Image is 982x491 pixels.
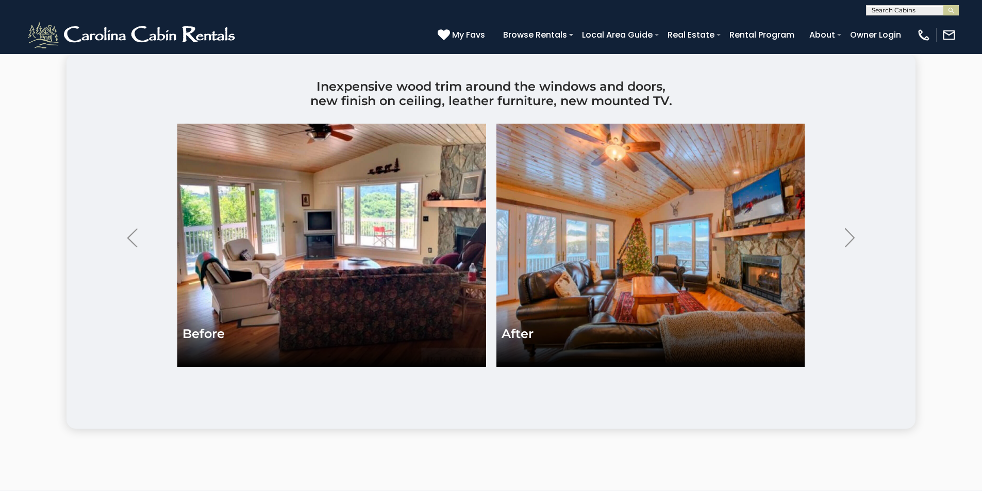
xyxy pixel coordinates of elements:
[502,327,534,341] p: After
[182,327,225,341] p: Before
[724,26,800,44] a: Rental Program
[942,28,956,42] img: mail-regular-white.png
[845,26,906,44] a: Owner Login
[498,26,572,44] a: Browse Rentals
[26,20,240,50] img: White-1-2.png
[305,79,678,108] h3: Inexpensive wood trim around the windows and doors, new finish on ceiling, leather furniture, new...
[438,28,488,42] a: My Favs
[662,26,720,44] a: Real Estate
[177,124,805,367] a: # # Before After
[115,214,149,261] button: Previous
[177,124,486,367] img: #
[452,28,485,41] span: My Favs
[917,28,931,42] img: phone-regular-white.png
[577,26,658,44] a: Local Area Guide
[496,124,805,367] img: #
[833,214,867,261] button: Next
[127,228,138,247] img: arrow
[804,26,840,44] a: About
[845,228,855,247] img: arrow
